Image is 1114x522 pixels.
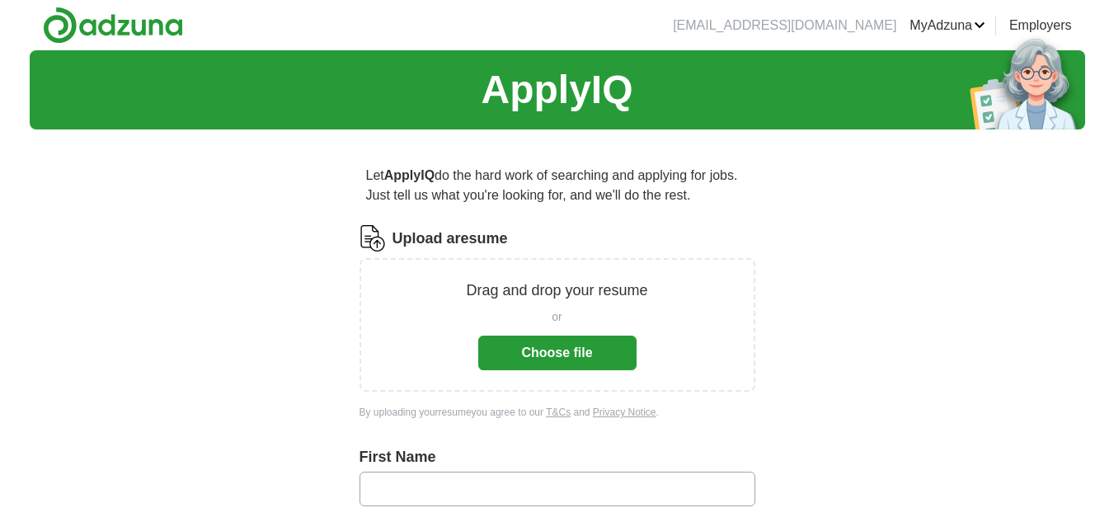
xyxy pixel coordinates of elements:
p: Let do the hard work of searching and applying for jobs. Just tell us what you're looking for, an... [360,159,755,212]
img: CV Icon [360,225,386,252]
img: Adzuna logo [43,7,183,44]
div: By uploading your resume you agree to our and . [360,405,755,420]
a: MyAdzuna [910,16,985,35]
strong: ApplyIQ [384,168,435,182]
a: Privacy Notice [593,407,656,418]
a: T&Cs [546,407,571,418]
label: Upload a resume [392,228,508,250]
a: Employers [1009,16,1072,35]
h1: ApplyIQ [481,60,632,120]
button: Choose file [478,336,637,370]
span: or [552,308,562,326]
p: Drag and drop your resume [466,280,647,302]
li: [EMAIL_ADDRESS][DOMAIN_NAME] [673,16,896,35]
label: First Name [360,446,755,468]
